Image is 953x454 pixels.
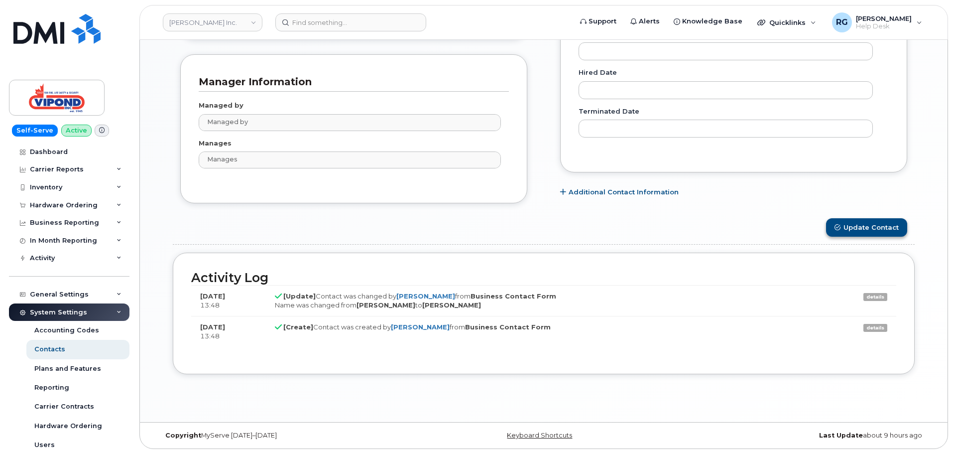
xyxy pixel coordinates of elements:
a: Vipond Inc. [163,13,262,31]
span: Quicklinks [769,18,806,26]
a: Keyboard Shortcuts [507,432,572,439]
strong: Business Contact Form [471,292,556,300]
a: [PERSON_NAME] [396,292,455,300]
a: Alerts [623,11,667,31]
span: Alerts [639,16,660,26]
strong: [Create] [283,323,313,331]
div: Quicklinks [750,12,823,32]
div: Name was changed from to [275,301,810,310]
span: [PERSON_NAME] [856,14,912,22]
span: Help Desk [856,22,912,30]
span: 13:48 [200,332,220,340]
a: Support [573,11,623,31]
a: details [863,324,887,332]
a: Additional Contact Information [560,187,679,197]
div: Robert Graham [825,12,929,32]
label: Terminated Date [579,107,639,116]
h3: Manager Information [199,75,501,89]
span: 13:48 [200,301,220,309]
label: Managed by [199,101,243,110]
span: Knowledge Base [682,16,742,26]
label: Hired Date [579,68,617,77]
strong: Last Update [819,432,863,439]
a: details [863,293,887,301]
input: Find something... [275,13,426,31]
h2: Activity Log [191,271,896,285]
div: MyServe [DATE]–[DATE] [158,432,415,440]
td: Contact was created by from [266,316,819,347]
div: about 9 hours ago [672,432,930,440]
strong: [PERSON_NAME] [357,301,415,309]
span: Support [589,16,616,26]
strong: [DATE] [200,292,225,300]
a: [PERSON_NAME] [391,323,450,331]
strong: [PERSON_NAME] [422,301,481,309]
td: Contact was changed by from [266,285,819,316]
button: Update Contact [826,218,907,237]
span: RG [836,16,848,28]
strong: [Update] [283,292,316,300]
strong: [DATE] [200,323,225,331]
strong: Copyright [165,432,201,439]
label: Manages [199,139,232,148]
a: Knowledge Base [667,11,749,31]
strong: Business Contact Form [465,323,551,331]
